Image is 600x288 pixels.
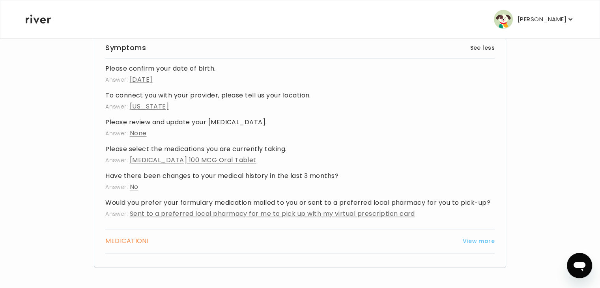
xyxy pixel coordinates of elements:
h3: MEDICATION I [105,236,148,247]
h4: Please confirm your date of birth. [105,63,495,74]
button: user avatar[PERSON_NAME] [494,10,574,29]
img: user avatar [494,10,513,29]
h4: Please select the medications you are currently taking. [105,144,495,155]
span: [MEDICAL_DATA] 100 MCG Oral Tablet [130,155,256,165]
span: Answer: [105,183,128,191]
span: No [130,182,138,191]
span: Sent to a preferred local pharmacy for me to pick up with my virtual prescription card [130,209,415,218]
span: [DATE] [130,75,153,84]
span: Answer: [105,129,128,137]
button: See less [470,43,495,52]
h4: Have there been changes to your medical history in the last 3 months? [105,170,495,181]
span: Answer: [105,156,128,164]
span: Answer: [105,76,128,84]
iframe: Button to launch messaging window [567,253,592,278]
h4: To connect you with your provider, please tell us your location. [105,90,495,101]
h3: Symptoms [105,42,146,53]
button: View more [463,236,495,246]
span: Answer: [105,103,128,110]
h4: Please review and update your [MEDICAL_DATA]. [105,117,495,128]
p: [PERSON_NAME] [518,14,566,25]
span: Answer: [105,210,128,218]
span: None [130,129,147,138]
h4: Would you prefer your formulary medication mailed to you or sent to a preferred local pharmacy fo... [105,197,495,208]
span: [US_STATE] [130,102,169,111]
